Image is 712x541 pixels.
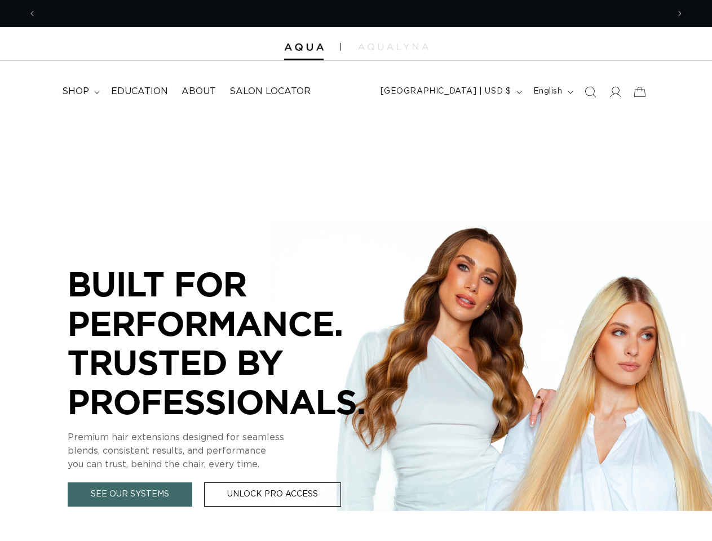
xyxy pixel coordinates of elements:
[62,86,89,97] span: shop
[104,79,175,104] a: Education
[533,86,563,97] span: English
[527,81,578,103] button: English
[55,79,104,104] summary: shop
[20,3,45,24] button: Previous announcement
[229,86,311,97] span: Salon Locator
[578,79,603,104] summary: Search
[374,81,527,103] button: [GEOGRAPHIC_DATA] | USD $
[204,482,341,507] a: Unlock Pro Access
[381,86,511,97] span: [GEOGRAPHIC_DATA] | USD $
[68,264,406,421] p: BUILT FOR PERFORMANCE. TRUSTED BY PROFESSIONALS.
[175,79,223,104] a: About
[68,482,192,507] a: See Our Systems
[223,79,317,104] a: Salon Locator
[111,86,168,97] span: Education
[358,43,428,50] img: aqualyna.com
[667,3,692,24] button: Next announcement
[284,43,324,51] img: Aqua Hair Extensions
[68,431,406,471] p: Premium hair extensions designed for seamless blends, consistent results, and performance you can...
[182,86,216,97] span: About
